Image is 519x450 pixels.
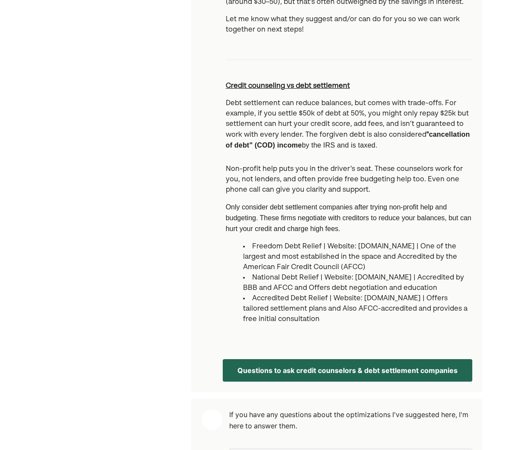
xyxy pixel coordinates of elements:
pre: If you have any questions about the optimizations I've suggested here, I'm here to answer them. [229,409,472,431]
b: " [426,132,429,138]
li: National Debt Relief | Website: [DOMAIN_NAME] | Accredited by BBB and AFCC and Offers debt negoti... [243,273,472,293]
span: by the IRS and is taxed. [302,141,378,149]
p: Non-profit help puts you in the driver’s seat. These counselors work for you, not lenders, and of... [226,164,472,195]
p: Let me know what they suggest and/or can do for you so we can work together on next steps! [226,14,472,35]
p: Debt settlement can reduce balances, but comes with trade-offs. For example, if you settle $50k o... [226,98,472,151]
li: Accredited Debt Relief | Website: [DOMAIN_NAME] | Offers tailored settlement plans and Also AFCC-... [243,293,472,325]
button: Questions to ask credit counselors & debt settlement companies [223,359,472,382]
u: Credit counseling vs debt settlement [226,83,350,90]
span: Only consider debt settlement companies after trying non-profit help and budgeting. These firms n... [226,203,471,232]
li: Freedom Debt Relief | Website: [DOMAIN_NAME] | One of the largest and most established in the spa... [243,241,472,273]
